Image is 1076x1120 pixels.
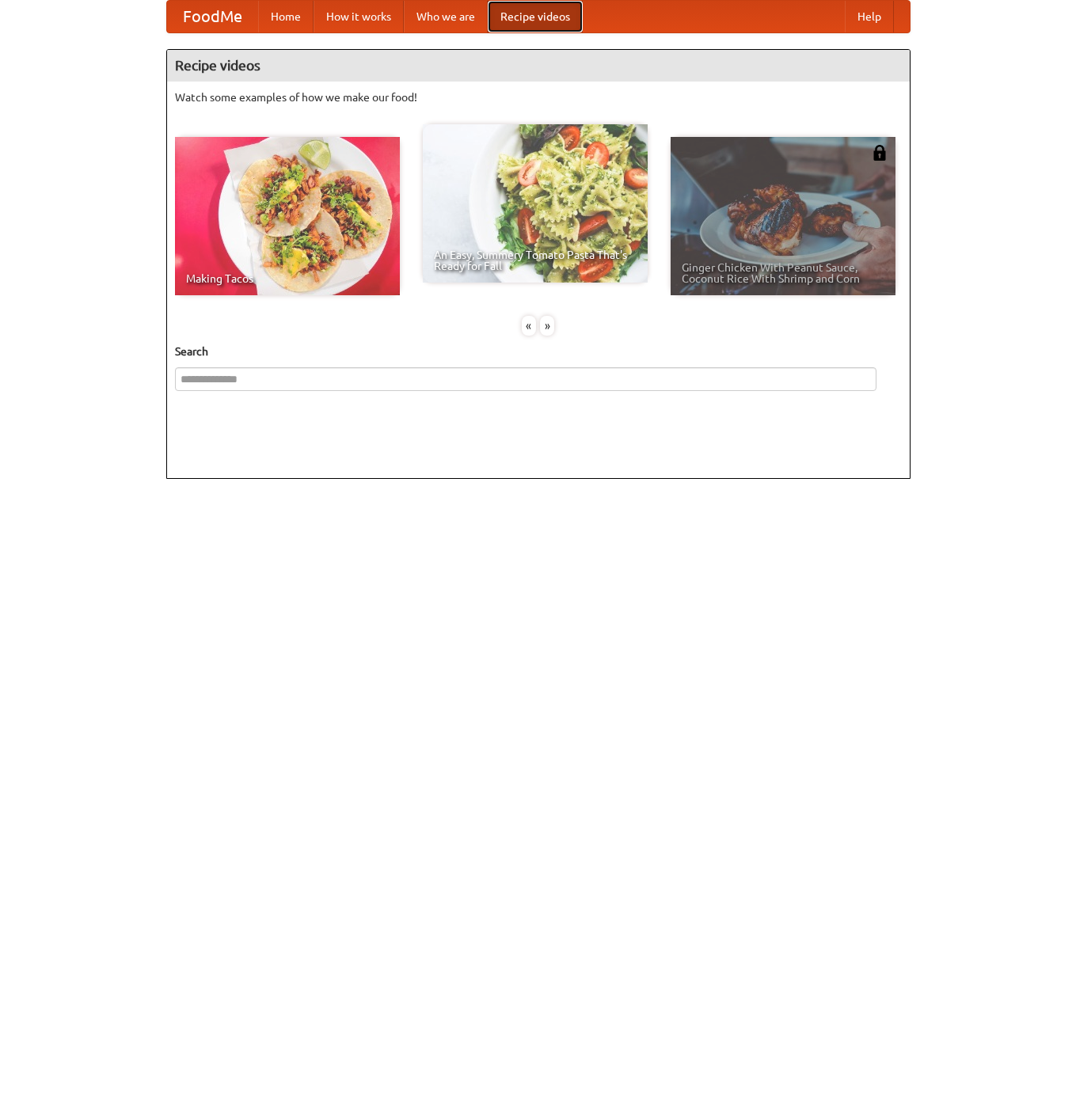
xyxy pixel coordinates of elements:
a: An Easy, Summery Tomato Pasta That's Ready for Fall [423,124,648,283]
a: Recipe videos [488,1,583,32]
img: 483408.png [872,145,888,161]
a: How it works [314,1,404,32]
div: » [540,316,554,336]
a: Who we are [404,1,488,32]
a: Making Tacos [175,137,400,295]
a: FoodMe [167,1,258,32]
a: Home [258,1,314,32]
p: Watch some examples of how we make our food! [175,89,902,105]
span: An Easy, Summery Tomato Pasta That's Ready for Fall [434,249,637,271]
span: Making Tacos [186,273,389,284]
h5: Search [175,344,902,359]
div: « [522,316,536,336]
a: Help [845,1,894,32]
h4: Recipe videos [167,50,910,82]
